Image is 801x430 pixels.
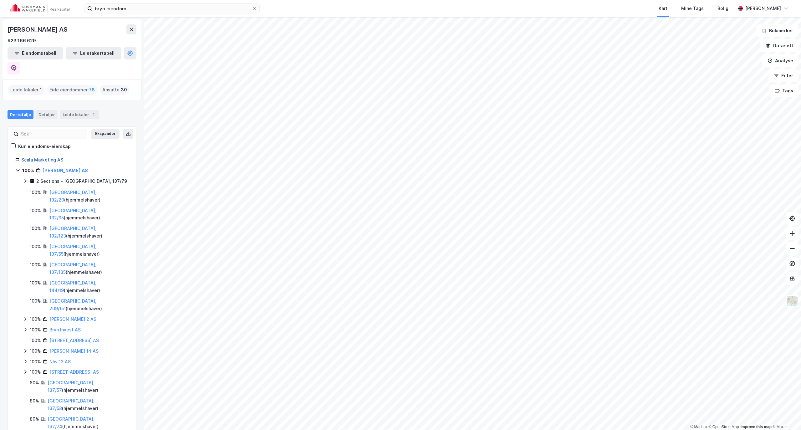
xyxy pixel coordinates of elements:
iframe: Chat Widget [770,400,801,430]
div: 100% [30,279,41,287]
div: [PERSON_NAME] [745,5,781,12]
div: ( hjemmelshaver ) [49,261,129,276]
a: Improve this map [741,425,772,429]
button: Bokmerker [756,24,798,37]
a: [STREET_ADDRESS] AS [49,338,99,343]
a: [GEOGRAPHIC_DATA], 144/19 [49,280,96,293]
div: 100% [30,225,41,232]
div: 80% [30,397,39,405]
div: 100% [30,297,41,305]
div: Kart [659,5,667,12]
a: [GEOGRAPHIC_DATA], 132/29 [49,190,96,202]
div: ( hjemmelshaver ) [49,207,129,222]
div: [PERSON_NAME] AS [8,24,69,34]
div: ( hjemmelshaver ) [49,297,129,312]
div: 100% [30,261,41,269]
img: Z [786,295,798,307]
a: [PERSON_NAME] 14 AS [49,348,99,354]
div: 100% [30,347,41,355]
div: Kun eiendoms-eierskap [18,143,71,150]
button: Analyse [762,54,798,67]
div: Kontrollprogram for chat [770,400,801,430]
div: ( hjemmelshaver ) [49,189,129,204]
div: ( hjemmelshaver ) [49,279,129,294]
button: Eiendomstabell [8,47,63,59]
button: Datasett [760,39,798,52]
div: Ansatte : [100,85,130,95]
div: ( hjemmelshaver ) [49,243,129,258]
a: [GEOGRAPHIC_DATA], 137/74 [48,416,94,429]
div: 100% [22,167,34,174]
div: Mine Tags [681,5,704,12]
a: [PERSON_NAME] AS [43,168,88,173]
span: 1 [40,86,42,94]
a: [GEOGRAPHIC_DATA], 209/151 [49,298,96,311]
div: 100% [30,358,41,366]
a: [GEOGRAPHIC_DATA], 137/57 [48,380,94,393]
div: Leide lokaler : [8,85,44,95]
div: Leide lokaler [60,110,99,119]
button: Tags [769,84,798,97]
button: Filter [768,69,798,82]
span: 30 [121,86,127,94]
div: Eide eiendommer : [47,85,97,95]
div: 80% [30,415,39,423]
a: [GEOGRAPHIC_DATA], 132/95 [49,208,96,221]
a: Nhv 13 AS [49,359,71,364]
div: 100% [30,368,41,376]
a: [STREET_ADDRESS] AS [49,369,99,375]
a: [GEOGRAPHIC_DATA], 132/123 [49,226,96,238]
div: Bolig [717,5,728,12]
a: Scala Marketing AS [21,157,63,162]
div: 100% [30,207,41,214]
div: 2 Sections - [GEOGRAPHIC_DATA], 137/79 [36,177,127,185]
div: ( hjemmelshaver ) [48,397,129,412]
div: 100% [30,337,41,344]
div: 100% [30,315,41,323]
a: [PERSON_NAME] 2 AS [49,316,96,322]
span: 78 [89,86,95,94]
div: ( hjemmelshaver ) [49,225,129,240]
input: Søk på adresse, matrikkel, gårdeiere, leietakere eller personer [92,4,252,13]
div: 100% [30,189,41,196]
div: 80% [30,379,39,386]
a: OpenStreetMap [709,425,739,429]
button: Ekspander [91,129,120,139]
a: [GEOGRAPHIC_DATA], 137/58 [48,398,94,411]
div: Detaljer [36,110,58,119]
div: 1 [90,111,97,118]
a: [GEOGRAPHIC_DATA], 137/135 [49,262,96,275]
div: Portefølje [8,110,33,119]
a: Mapbox [690,425,707,429]
button: Leietakertabell [66,47,121,59]
a: Bryn Invest AS [49,327,81,332]
div: ( hjemmelshaver ) [48,379,129,394]
input: Søk [18,129,87,139]
div: 923 166 629 [8,37,36,44]
div: 100% [30,243,41,250]
div: 100% [30,326,41,334]
img: cushman-wakefield-realkapital-logo.202ea83816669bd177139c58696a8fa1.svg [10,4,69,13]
a: [GEOGRAPHIC_DATA], 137/55 [49,244,96,257]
